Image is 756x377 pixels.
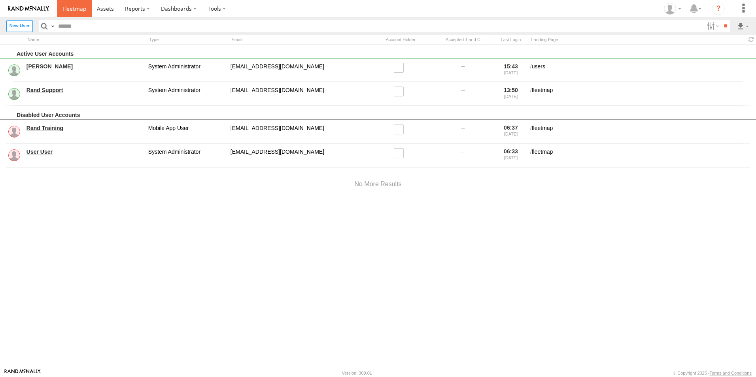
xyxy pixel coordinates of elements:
div: users [529,62,750,79]
div: 13:50 [DATE] [496,85,526,102]
div: System Administrator [147,62,226,79]
div: fleetmap [529,147,750,164]
div: randtraining@rand.com [229,123,368,140]
div: 15:43 [DATE] [496,62,526,79]
div: Name [25,36,144,43]
label: Read only [394,87,408,96]
label: Search Filter Options [704,20,721,32]
div: Ed Pruneda [661,3,684,15]
i: ? [712,2,725,15]
div: System Administrator [147,85,226,102]
div: Has user accepted Terms and Conditions [433,36,493,43]
div: service@odysseygroupllc.com [229,62,368,79]
label: Read only [394,124,408,134]
div: odyssey@rand.com [229,85,368,102]
div: 06:37 [DATE] [496,123,526,140]
div: System Administrator [147,147,226,164]
label: Read only [394,148,408,158]
span: Refresh [747,36,756,43]
label: Create New User [6,20,33,32]
label: Export results as... [736,20,750,32]
a: Terms and Conditions [710,371,752,375]
label: Search Query [49,20,56,32]
div: Type [147,36,226,43]
a: Rand Support [26,87,143,94]
div: Account Holder [371,36,430,43]
a: [PERSON_NAME] [26,63,143,70]
div: Mobile App User [147,123,226,140]
a: Rand Training [26,124,143,132]
div: Email [229,36,368,43]
div: 06:33 [DATE] [496,147,526,164]
a: Visit our Website [4,369,41,377]
div: Landing Page [529,36,743,43]
label: Read only [394,63,408,73]
a: User User [26,148,143,155]
div: fleetmap [529,85,750,102]
div: Last Login [496,36,526,43]
img: rand-logo.svg [8,6,49,11]
div: fleetmap [529,123,750,140]
div: Version: 309.01 [342,371,372,375]
div: fortraining@train.com [229,147,368,164]
div: © Copyright 2025 - [673,371,752,375]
